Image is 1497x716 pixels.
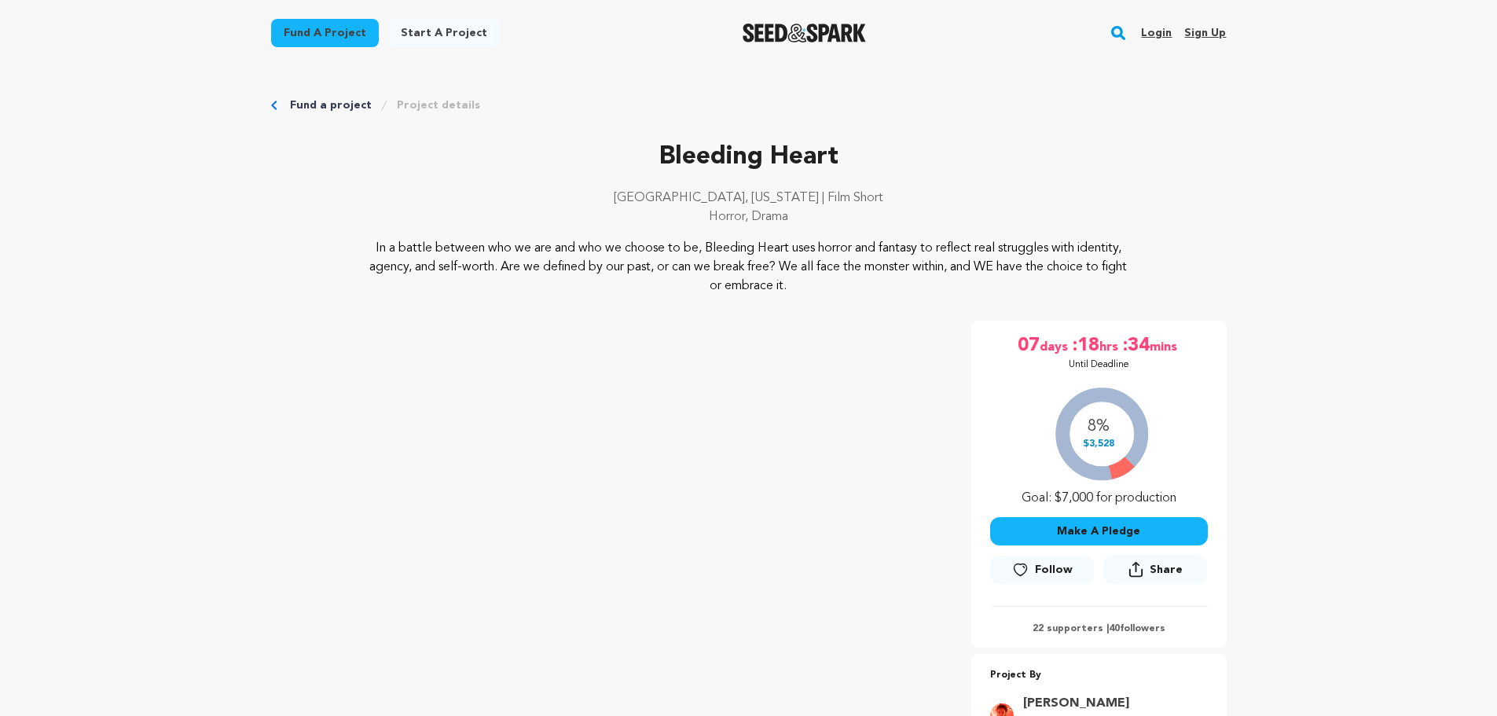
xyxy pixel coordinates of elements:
a: Project details [397,97,480,113]
a: Goto Morgan Szymanski profile [1023,694,1198,713]
span: days [1040,333,1071,358]
span: hrs [1099,333,1121,358]
span: mins [1150,333,1180,358]
div: Breadcrumb [271,97,1227,113]
a: Sign up [1184,20,1226,46]
a: Fund a project [271,19,379,47]
a: Follow [990,556,1094,584]
p: Project By [990,666,1208,685]
span: 07 [1018,333,1040,358]
p: Horror, Drama [271,207,1227,226]
button: Make A Pledge [990,517,1208,545]
img: Seed&Spark Logo Dark Mode [743,24,866,42]
span: :34 [1121,333,1150,358]
p: [GEOGRAPHIC_DATA], [US_STATE] | Film Short [271,189,1227,207]
button: Share [1103,555,1207,584]
a: Start a project [388,19,500,47]
span: Share [1150,562,1183,578]
p: Bleeding Heart [271,138,1227,176]
span: Share [1103,555,1207,590]
a: Fund a project [290,97,372,113]
a: Login [1141,20,1172,46]
span: :18 [1071,333,1099,358]
p: Until Deadline [1069,358,1129,371]
a: Seed&Spark Homepage [743,24,866,42]
span: Follow [1035,562,1073,578]
p: 22 supporters | followers [990,622,1208,635]
p: In a battle between who we are and who we choose to be, Bleeding Heart uses horror and fantasy to... [366,239,1131,296]
span: 40 [1109,624,1120,633]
